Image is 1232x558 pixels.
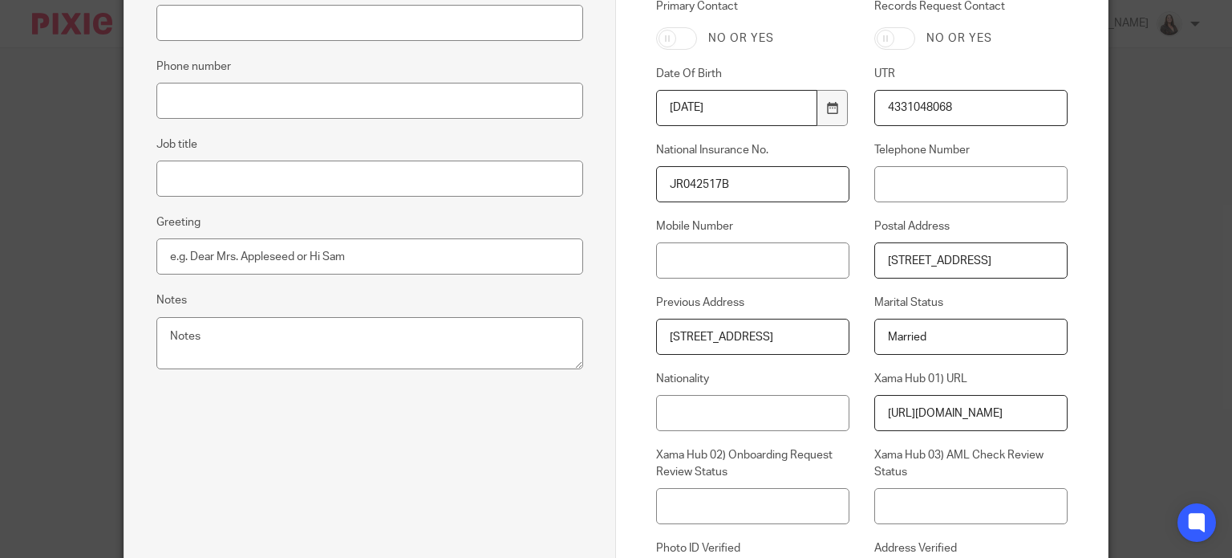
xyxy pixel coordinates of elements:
label: Xama Hub 02) Onboarding Request Review Status [656,447,849,480]
input: e.g. Dear Mrs. Appleseed or Hi Sam [156,238,583,275]
label: Postal Address [874,218,1068,234]
label: Notes [156,292,187,308]
label: Xama Hub 01) URL [874,371,1068,387]
label: National Insurance No. [656,142,849,158]
label: Xama Hub 03) AML Check Review Status [874,447,1068,480]
label: Mobile Number [656,218,849,234]
label: Greeting [156,214,201,230]
label: Previous Address [656,295,849,311]
label: Phone number [156,59,231,75]
label: Address Verified [874,540,1068,556]
label: Telephone Number [874,142,1068,158]
label: No or yes [708,31,774,47]
label: Nationality [656,371,849,387]
label: UTR [874,66,1068,82]
input: YYYY-MM-DD [656,90,817,126]
label: Photo ID Verified [656,540,849,556]
label: Date Of Birth [656,66,849,82]
label: No or yes [926,31,992,47]
label: Marital Status [874,295,1068,311]
label: Job title [156,136,197,153]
